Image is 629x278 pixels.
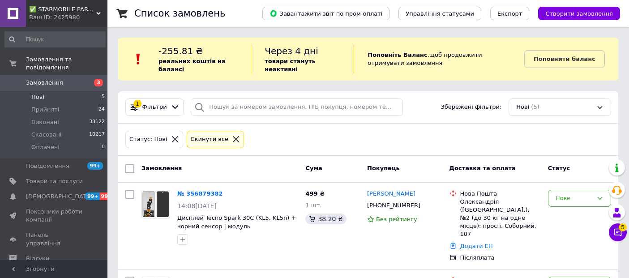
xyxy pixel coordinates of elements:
span: Замовлення [141,165,182,171]
div: 1 [133,100,141,108]
span: 0 [102,143,105,151]
a: Дисплей Tecno Spark 30C (KL5, KL5n) + чорний сенсор | модуль [177,214,296,230]
span: Повідомлення [26,162,69,170]
span: Cума [305,165,322,171]
span: Оплачені [31,143,60,151]
span: 99+ [100,192,115,200]
span: Експорт [497,10,522,17]
a: Поповнити баланс [524,50,605,68]
span: [DEMOGRAPHIC_DATA] [26,192,92,201]
span: Замовлення [26,79,63,87]
div: Ваш ID: 2425980 [29,13,107,21]
span: 24 [98,106,105,114]
span: Нові [516,103,529,111]
a: Додати ЕН [460,243,493,249]
span: Нові [31,93,44,101]
span: Панель управління [26,231,83,247]
span: Замовлення та повідомлення [26,56,107,72]
span: Без рейтингу [376,216,417,222]
img: :exclamation: [132,52,145,66]
span: Статус [548,165,570,171]
div: 38.20 ₴ [305,214,346,224]
div: Статус: Нові [128,135,169,144]
span: (5) [531,103,539,110]
button: Створити замовлення [538,7,620,20]
b: товари стануть неактивні [265,58,316,73]
a: Фото товару [141,190,170,218]
span: Прийняті [31,106,59,114]
span: 499 ₴ [305,190,325,197]
b: Поповнити баланс [534,56,595,62]
span: Покупець [367,165,400,171]
input: Пошук [4,31,106,47]
span: 5 [619,221,627,229]
input: Пошук за номером замовлення, ПІБ покупця, номером телефону, Email, номером накладної [191,98,402,116]
h1: Список замовлень [134,8,225,19]
span: 1 шт. [305,202,321,209]
span: [PHONE_NUMBER] [367,202,420,209]
span: Відгуки [26,255,49,263]
span: 38122 [89,118,105,126]
a: [PERSON_NAME] [367,190,415,198]
span: Створити замовлення [545,10,613,17]
span: 10217 [89,131,105,139]
button: Експорт [490,7,530,20]
span: ✅ STARMOBILE PARTS Інтернет-магазин запчастин для ремонту мобільного телефону та планшета [29,5,96,13]
span: Скасовані [31,131,62,139]
span: Товари та послуги [26,177,83,185]
span: Збережені фільтри: [441,103,501,111]
div: Олександрія ([GEOGRAPHIC_DATA].), №2 (до 30 кг на одне місце): просп. Соборний, 107 [460,198,541,239]
div: Cкинути все [189,135,231,144]
img: Фото товару [142,190,170,218]
b: реальних коштів на балансі [158,58,226,73]
span: 99+ [85,192,100,200]
div: Післяплата [460,254,541,262]
span: Доставка та оплата [449,165,516,171]
span: Завантажити звіт по пром-оплаті [270,9,382,17]
div: , щоб продовжити отримувати замовлення [354,45,524,73]
div: Нова Пошта [460,190,541,198]
span: 5 [102,93,105,101]
span: Фільтри [142,103,167,111]
span: Через 4 дні [265,46,318,56]
button: Управління статусами [398,7,481,20]
span: Виконані [31,118,59,126]
button: Чат з покупцем5 [609,223,627,241]
span: 3 [94,79,103,86]
span: Управління статусами [406,10,474,17]
span: Показники роботи компанії [26,208,83,224]
span: -255.81 ₴ [158,46,203,56]
a: Створити замовлення [529,10,620,17]
span: 99+ [87,162,103,170]
a: № 356879382 [177,190,223,197]
button: Завантажити звіт по пром-оплаті [262,7,389,20]
b: Поповніть Баланс [368,51,427,58]
div: Нове [556,194,593,203]
span: 14:08[DATE] [177,202,217,210]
